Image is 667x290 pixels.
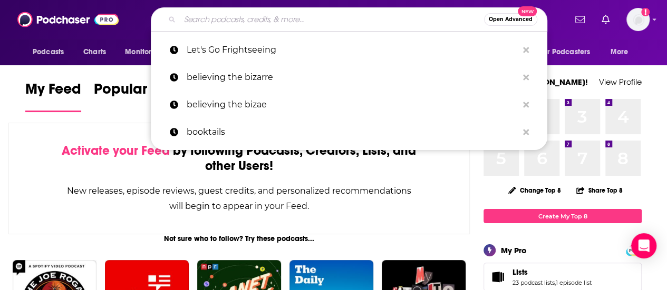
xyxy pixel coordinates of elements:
span: Lists [513,267,528,277]
a: Let's Go Frightseeing [151,36,547,64]
div: New releases, episode reviews, guest credits, and personalized recommendations will begin to appe... [62,183,417,214]
span: , [555,279,556,286]
span: Activate your Feed [62,143,170,158]
a: Show notifications dropdown [571,11,589,28]
p: believing the bizarre [187,64,518,91]
button: Share Top 8 [576,180,623,201]
p: Let's Go Frightseeing [187,36,518,64]
span: PRO [627,246,640,254]
a: booktails [151,118,547,146]
a: Popular Feed [94,80,183,112]
span: Logged in as fvultaggio [626,8,650,31]
span: More [611,45,629,59]
a: Show notifications dropdown [597,11,614,28]
input: Search podcasts, credits, & more... [180,11,484,28]
button: Show profile menu [626,8,650,31]
a: Create My Top 8 [484,209,642,223]
div: by following Podcasts, Creators, Lists, and other Users! [62,143,417,174]
span: Charts [83,45,106,59]
span: Open Advanced [489,17,533,22]
img: Podchaser - Follow, Share and Rate Podcasts [17,9,119,29]
span: New [518,6,537,16]
a: believing the bizarre [151,64,547,91]
a: 1 episode list [556,279,592,286]
svg: Add a profile image [641,8,650,16]
button: Change Top 8 [502,184,567,197]
button: Open AdvancedNew [484,13,537,26]
a: My Feed [25,80,81,112]
a: 23 podcast lists [513,279,555,286]
div: Search podcasts, credits, & more... [151,7,547,32]
div: Not sure who to follow? Try these podcasts... [8,234,470,243]
span: Popular Feed [94,80,183,104]
a: Charts [76,42,112,62]
a: believing the bizae [151,91,547,118]
div: Open Intercom Messenger [631,233,656,258]
div: My Pro [501,245,527,255]
span: My Feed [25,80,81,104]
img: User Profile [626,8,650,31]
button: open menu [533,42,605,62]
a: PRO [627,246,640,254]
button: open menu [603,42,642,62]
p: booktails [187,118,518,146]
a: Lists [487,269,508,284]
span: Monitoring [125,45,162,59]
p: believing the bizae [187,91,518,118]
a: Lists [513,267,592,277]
span: Podcasts [33,45,64,59]
button: open menu [25,42,78,62]
button: open menu [118,42,176,62]
span: For Podcasters [539,45,590,59]
a: View Profile [599,77,642,87]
